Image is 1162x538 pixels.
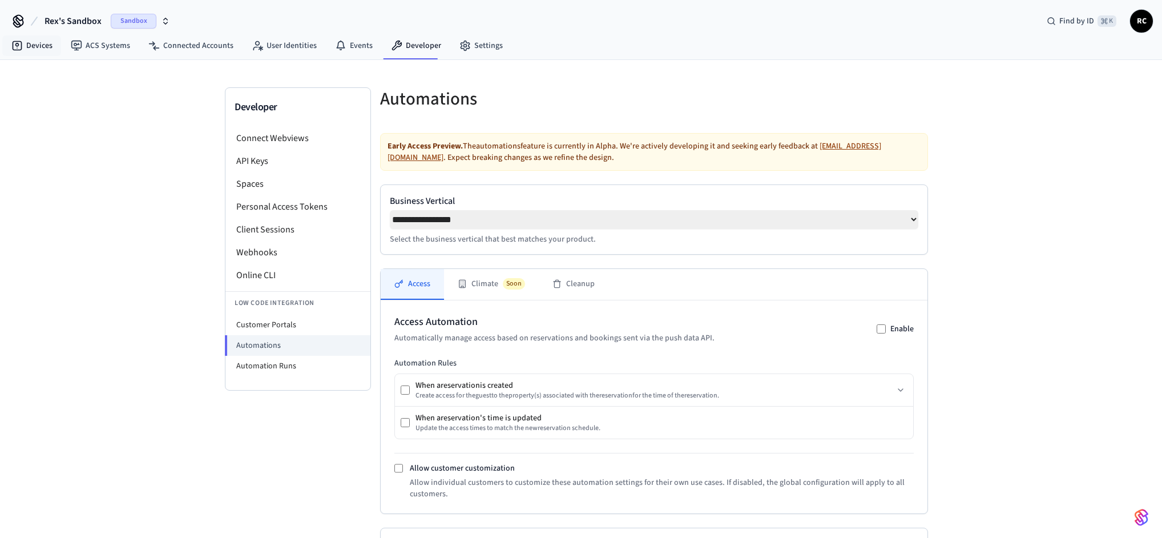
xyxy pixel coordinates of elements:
[1038,11,1125,31] div: Find by ID⌘ K
[225,195,370,218] li: Personal Access Tokens
[225,335,370,356] li: Automations
[235,99,361,115] h3: Developer
[225,172,370,195] li: Spaces
[394,314,715,330] h2: Access Automation
[388,140,463,152] strong: Early Access Preview.
[503,278,525,290] span: Soon
[225,241,370,264] li: Webhooks
[139,35,243,56] a: Connected Accounts
[225,218,370,241] li: Client Sessions
[390,234,918,245] p: Select the business vertical that best matches your product.
[382,35,450,56] a: Developer
[62,35,139,56] a: ACS Systems
[394,332,715,344] p: Automatically manage access based on reservations and bookings sent via the push data API.
[381,269,444,300] button: Access
[111,14,156,29] span: Sandbox
[243,35,326,56] a: User Identities
[225,315,370,335] li: Customer Portals
[415,380,719,391] div: When a reservation is created
[444,269,539,300] button: ClimateSoon
[326,35,382,56] a: Events
[410,463,515,474] label: Allow customer customization
[2,35,62,56] a: Devices
[1131,11,1152,31] span: RC
[539,269,608,300] button: Cleanup
[225,291,370,315] li: Low Code Integration
[410,477,914,500] p: Allow individual customers to customize these automation settings for their own use cases. If dis...
[388,140,881,163] a: [EMAIL_ADDRESS][DOMAIN_NAME]
[45,14,102,28] span: Rex's Sandbox
[380,133,928,171] div: The automations feature is currently in Alpha. We're actively developing it and seeking early fee...
[1130,10,1153,33] button: RC
[225,264,370,287] li: Online CLI
[390,194,918,208] label: Business Vertical
[1098,15,1116,27] span: ⌘ K
[225,356,370,376] li: Automation Runs
[415,424,600,433] div: Update the access times to match the new reservation schedule.
[225,127,370,150] li: Connect Webviews
[415,412,600,424] div: When a reservation 's time is updated
[1135,508,1148,527] img: SeamLogoGradient.69752ec5.svg
[394,358,914,369] h3: Automation Rules
[1059,15,1094,27] span: Find by ID
[225,150,370,172] li: API Keys
[380,87,647,111] h5: Automations
[890,323,914,335] label: Enable
[415,391,719,400] div: Create access for the guest to the property (s) associated with the reservation for the time of t...
[450,35,512,56] a: Settings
